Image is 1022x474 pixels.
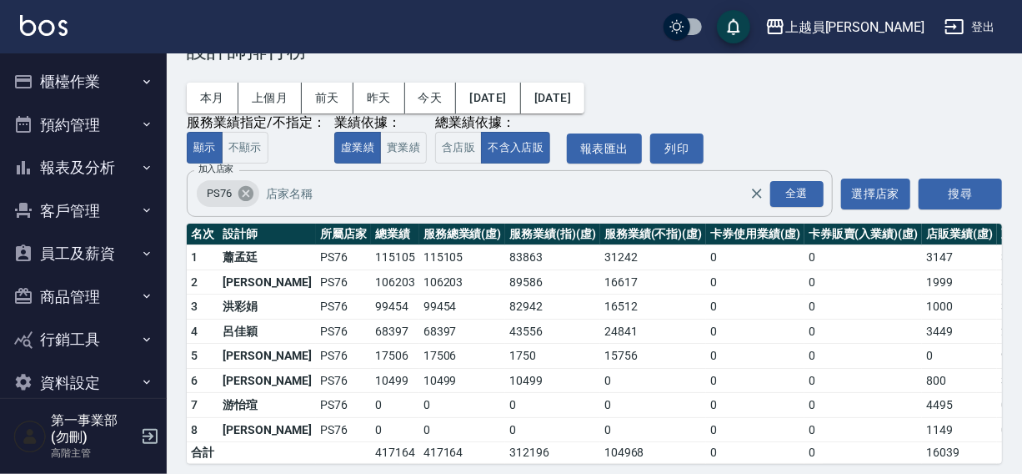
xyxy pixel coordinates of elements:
td: 0 [922,344,997,369]
td: 合計 [187,442,218,464]
td: PS76 [316,319,371,344]
button: 資料設定 [7,361,160,405]
span: 4 [191,325,198,338]
th: 卡券使用業績(虛) [706,224,804,245]
td: 115105 [371,245,419,270]
button: 虛業績 [334,132,381,164]
td: 83863 [505,245,600,270]
td: 0 [419,393,506,418]
button: 昨天 [353,83,405,113]
div: 服務業績指定/不指定： [187,114,326,132]
span: 7 [191,398,198,411]
span: 2 [191,275,198,289]
td: 68397 [419,319,506,344]
td: 17506 [419,344,506,369]
td: 0 [706,393,804,418]
h5: 第一事業部 (勿刪) [51,412,136,446]
th: 名次 [187,224,218,245]
button: 今天 [405,83,457,113]
td: 0 [804,393,922,418]
th: 所屬店家 [316,224,371,245]
td: 0 [706,368,804,393]
label: 加入店家 [198,163,233,175]
td: 43556 [505,319,600,344]
td: 3449 [922,319,997,344]
div: 全選 [770,181,824,207]
td: PS76 [316,295,371,320]
td: 17506 [371,344,419,369]
td: 417164 [419,442,506,464]
div: 業績依據： [334,114,427,132]
input: 店家名稱 [262,179,779,209]
td: 0 [804,270,922,295]
td: 1149 [922,417,997,442]
th: 服務業績(指)(虛) [505,224,600,245]
button: 商品管理 [7,275,160,319]
td: 0 [505,393,600,418]
button: 報表匯出 [567,134,642,164]
td: 0 [804,442,922,464]
td: 312196 [505,442,600,464]
td: 104968 [600,442,706,464]
th: 卡券販賣(入業績)(虛) [804,224,922,245]
button: 登出 [938,12,1002,43]
button: 搜尋 [919,179,1002,209]
button: 顯示 [187,132,223,164]
button: 預約管理 [7,103,160,147]
p: 高階主管 [51,446,136,461]
td: 0 [804,417,922,442]
td: 游怡瑄 [218,393,316,418]
button: [DATE] [456,83,520,113]
span: 5 [191,349,198,362]
button: 實業績 [380,132,427,164]
td: 106203 [419,270,506,295]
span: 3 [191,300,198,313]
div: 上越員[PERSON_NAME] [785,17,924,38]
td: 89586 [505,270,600,295]
button: 選擇店家 [841,179,910,209]
td: 呂佳穎 [218,319,316,344]
td: 16039 [922,442,997,464]
td: 82942 [505,295,600,320]
td: PS76 [316,344,371,369]
td: [PERSON_NAME] [218,417,316,442]
td: 115105 [419,245,506,270]
span: 1 [191,250,198,264]
th: 總業績 [371,224,419,245]
th: 設計師 [218,224,316,245]
td: 洪彩娟 [218,295,316,320]
button: 列印 [650,134,704,164]
button: 報表及分析 [7,146,160,189]
td: PS76 [316,393,371,418]
td: 0 [706,417,804,442]
span: PS76 [197,185,242,202]
button: 前天 [302,83,353,113]
button: 上個月 [238,83,302,113]
td: 15756 [600,344,706,369]
th: 服務業績(不指)(虛) [600,224,706,245]
td: 3147 [922,245,997,270]
td: 16617 [600,270,706,295]
td: 0 [804,295,922,320]
button: 客戶管理 [7,189,160,233]
td: 10499 [371,368,419,393]
td: [PERSON_NAME] [218,344,316,369]
td: 0 [706,442,804,464]
td: [PERSON_NAME] [218,368,316,393]
button: 本月 [187,83,238,113]
td: 0 [600,393,706,418]
td: 0 [600,368,706,393]
td: 24841 [600,319,706,344]
td: 4495 [922,393,997,418]
span: 6 [191,374,198,387]
td: [PERSON_NAME] [218,270,316,295]
button: 不含入店販 [481,132,550,164]
td: 0 [419,417,506,442]
td: 106203 [371,270,419,295]
td: 16512 [600,295,706,320]
td: PS76 [316,245,371,270]
div: PS76 [197,180,259,207]
td: 31242 [600,245,706,270]
td: 1999 [922,270,997,295]
img: Person [13,420,47,453]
